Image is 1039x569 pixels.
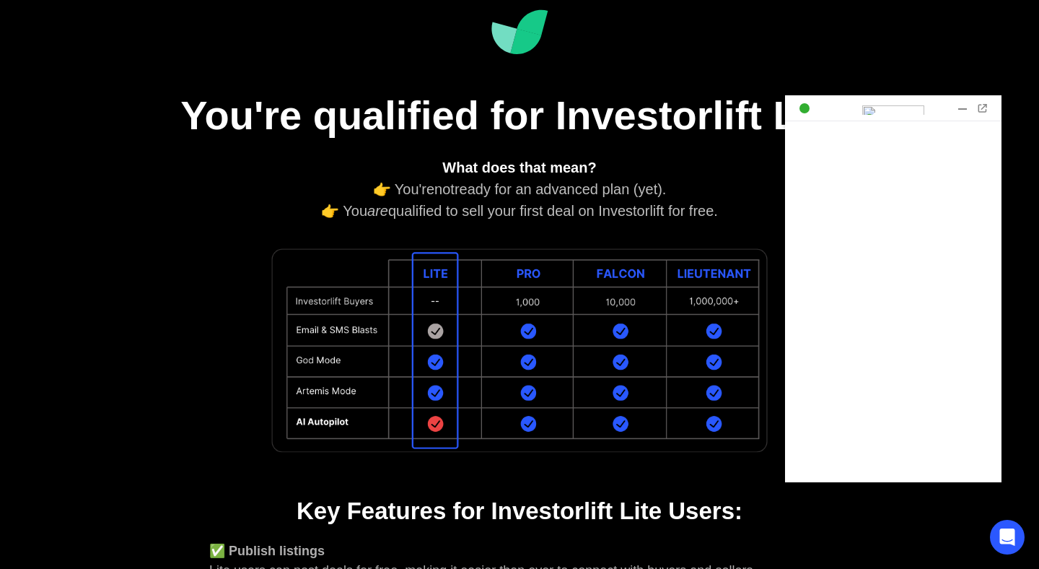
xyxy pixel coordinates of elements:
[491,9,548,55] img: Investorlift Dashboard
[209,544,325,558] strong: ✅ Publish listings
[442,160,596,175] strong: What does that mean?
[367,203,388,219] em: are
[209,157,830,222] div: 👉 You're ready for an advanced plan (yet). 👉 You qualified to sell your first deal on Investorlif...
[990,520,1025,555] div: Open Intercom Messenger
[434,181,455,197] em: not
[159,91,880,139] h1: You're qualified for Investorlift Lite!
[297,498,742,524] strong: Key Features for Investorlift Lite Users:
